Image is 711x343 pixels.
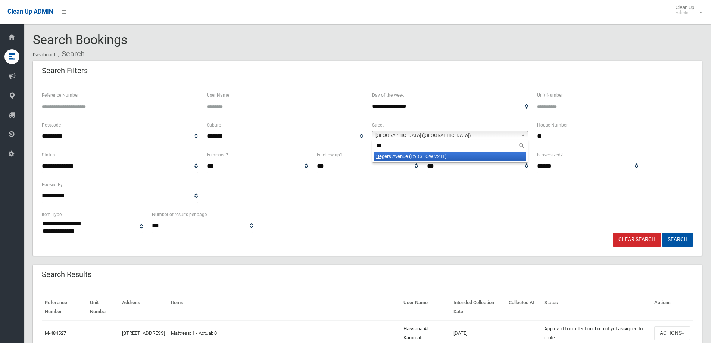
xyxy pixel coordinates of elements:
label: Postcode [42,121,61,129]
em: Seg [376,153,384,159]
label: User Name [207,91,229,99]
label: Number of results per page [152,211,207,219]
th: Collected At [506,294,542,320]
label: Status [42,151,55,159]
label: Day of the week [372,91,404,99]
button: Search [662,233,693,247]
span: Search Bookings [33,32,128,47]
th: Intended Collection Date [450,294,506,320]
button: Actions [654,326,690,340]
li: ers Avenue (PADSTOW 2211) [374,152,526,161]
th: Unit Number [87,294,119,320]
span: Clean Up ADMIN [7,8,53,15]
label: Item Type [42,211,62,219]
th: User Name [400,294,450,320]
li: Search [56,47,85,61]
header: Search Results [33,267,100,282]
th: Address [119,294,168,320]
label: Is missed? [207,151,228,159]
th: Items [168,294,400,320]
th: Actions [651,294,693,320]
label: House Number [537,121,568,129]
a: Dashboard [33,52,55,57]
th: Status [541,294,651,320]
label: Unit Number [537,91,563,99]
th: Reference Number [42,294,87,320]
span: [GEOGRAPHIC_DATA] ([GEOGRAPHIC_DATA]) [375,131,518,140]
small: Admin [676,10,694,16]
label: Is follow up? [317,151,342,159]
span: Clean Up [672,4,702,16]
label: Reference Number [42,91,79,99]
label: Booked By [42,181,63,189]
a: M-484527 [45,330,66,336]
label: Street [372,121,384,129]
header: Search Filters [33,63,97,78]
a: [STREET_ADDRESS] [122,330,165,336]
label: Is oversized? [537,151,563,159]
a: Clear Search [613,233,661,247]
label: Suburb [207,121,221,129]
